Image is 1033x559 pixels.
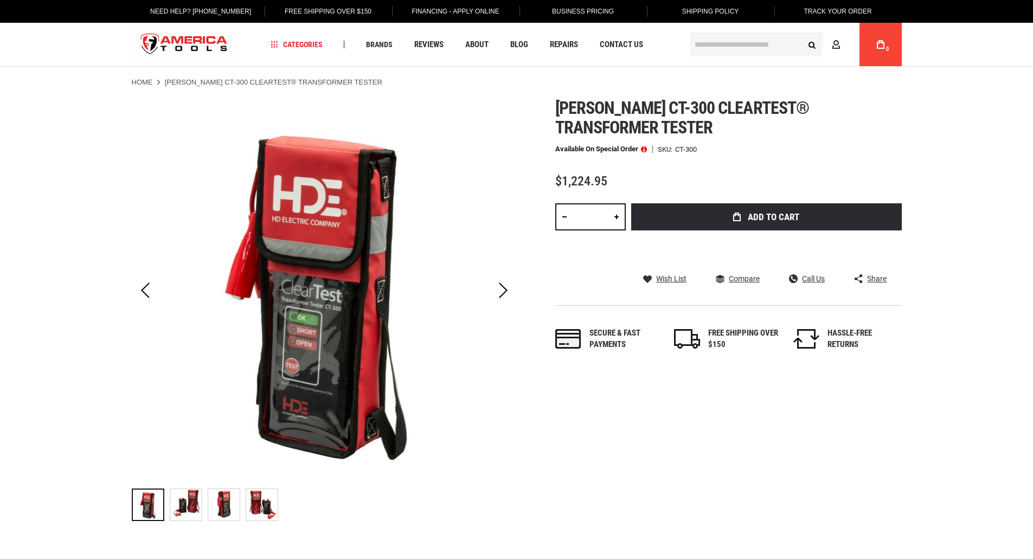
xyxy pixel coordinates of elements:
div: GREENLEE CT-300 CLEARTEST® TRANSFORMER TESTER [132,483,170,526]
button: Search [802,34,823,55]
a: Contact Us [595,37,648,52]
p: Available on Special Order [555,145,647,153]
span: Reviews [414,41,444,49]
a: Compare [716,274,760,284]
div: HASSLE-FREE RETURNS [827,327,898,351]
span: Compare [729,275,760,282]
a: Brands [361,37,397,52]
span: Brands [366,41,393,48]
span: Contact Us [600,41,643,49]
div: Previous [132,98,159,483]
img: GREENLEE CT-300 CLEARTEST® TRANSFORMER TESTER [132,98,517,483]
img: returns [793,329,819,349]
div: GREENLEE CT-300 CLEARTEST® TRANSFORMER TESTER [246,483,278,526]
img: shipping [674,329,700,349]
span: Wish List [656,275,686,282]
div: Next [490,98,517,483]
img: GREENLEE CT-300 CLEARTEST® TRANSFORMER TESTER [208,489,240,521]
a: Blog [505,37,533,52]
a: Wish List [643,274,686,284]
img: GREENLEE CT-300 CLEARTEST® TRANSFORMER TESTER [170,489,202,521]
a: Home [132,78,153,87]
span: About [465,41,489,49]
div: FREE SHIPPING OVER $150 [708,327,779,351]
span: $1,224.95 [555,174,607,189]
a: Categories [266,37,328,52]
span: Categories [271,41,323,48]
a: Reviews [409,37,448,52]
img: America Tools [132,24,237,65]
a: Repairs [545,37,583,52]
div: GREENLEE CT-300 CLEARTEST® TRANSFORMER TESTER [208,483,246,526]
a: 0 [870,23,891,66]
img: payments [555,329,581,349]
strong: [PERSON_NAME] CT-300 CLEARTEST® TRANSFORMER TESTER [165,78,382,86]
span: Add to Cart [748,213,799,222]
span: Share [867,275,887,282]
a: About [460,37,493,52]
button: Add to Cart [631,203,902,230]
a: store logo [132,24,237,65]
span: 0 [886,46,889,52]
div: Secure & fast payments [589,327,660,351]
img: GREENLEE CT-300 CLEARTEST® TRANSFORMER TESTER [246,489,278,521]
span: [PERSON_NAME] ct-300 cleartest® transformer tester [555,98,809,138]
span: Repairs [550,41,578,49]
span: Call Us [802,275,825,282]
a: Call Us [789,274,825,284]
div: CT-300 [675,146,697,153]
strong: SKU [658,146,675,153]
span: Blog [510,41,528,49]
span: Shipping Policy [682,8,739,15]
div: GREENLEE CT-300 CLEARTEST® TRANSFORMER TESTER [170,483,208,526]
